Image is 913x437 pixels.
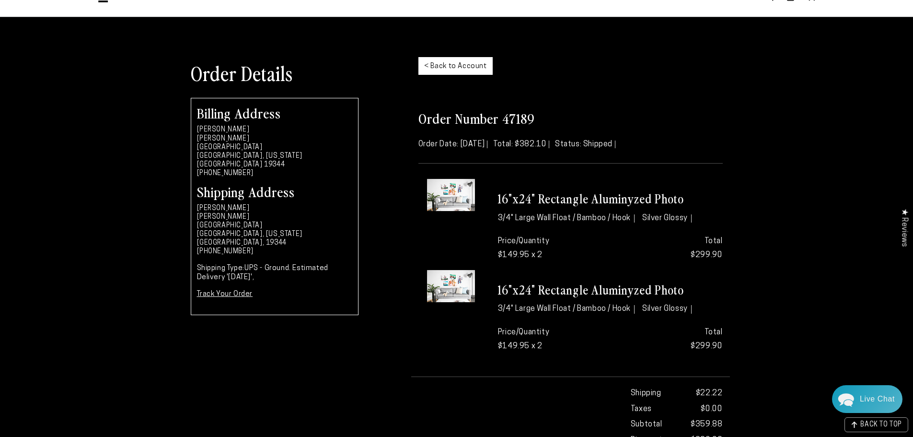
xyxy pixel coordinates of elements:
[631,402,652,416] strong: Taxes
[197,161,352,169] li: [GEOGRAPHIC_DATA] 19344
[631,387,661,401] strong: Shipping
[169,160,186,167] div: [DATE]
[169,129,186,136] div: [DATE]
[498,214,635,223] li: 3/4" Large Wall Float / Bamboo / Hook
[73,275,130,280] span: We run on
[705,237,723,245] strong: Total
[197,265,244,272] strong: Shipping Type:
[691,418,722,432] span: $359.88
[197,126,250,133] strong: [PERSON_NAME]
[32,97,41,106] img: fba842a801236a3782a25bbf40121a09
[701,402,722,416] span: $0.00
[642,305,692,314] li: Silver Glossy
[44,159,169,168] div: Aluminyze
[197,106,352,119] h2: Billing Address
[498,282,723,298] h3: 16"x24" Rectangle Aluminyzed Photo
[32,107,186,117] p: You're welcome, [PERSON_NAME]
[191,60,404,85] h1: Order Details
[63,289,140,305] a: Leave A Message
[498,191,723,207] h3: 16"x24" Rectangle Aluminyzed Photo
[498,305,635,314] li: 3/4" Large Wall Float / Bamboo / Hook
[427,270,475,302] img: Personalized Metal Print, 16x24 Aluminum Prints - 3/4" Large Wall Float / Hook
[197,230,352,239] li: [GEOGRAPHIC_DATA], [US_STATE]
[32,128,41,138] img: missing_thumb-9d6c3a54066ef25ae95f5dc6d59505127880417e42794f8707aec483bafeb43d.png
[19,80,184,89] div: Recent Conversations
[418,109,723,127] h2: Order Number 47189
[197,248,352,256] li: [PHONE_NUMBER]
[197,169,352,178] li: [PHONE_NUMBER]
[418,57,493,75] a: < Back to Account
[197,143,352,152] li: [GEOGRAPHIC_DATA]
[895,201,913,254] div: Click to open Judge.me floating reviews tab
[493,141,549,148] span: Total: $382.10
[110,14,135,39] img: John
[860,422,902,428] span: BACK TO TOP
[860,385,895,413] div: Contact Us Directly
[617,326,722,354] p: $299.90
[832,385,902,413] div: Chat widget toggle
[44,97,169,106] div: [PERSON_NAME]
[642,214,692,223] li: Silver Glossy
[705,329,723,336] strong: Total
[427,179,475,211] img: Personalized Metal Print, 16x24 Aluminum Prints - 3/4" Large Wall Float / Hook
[498,326,603,354] p: Price/Quantity $149.95 x 2
[197,205,250,212] strong: [PERSON_NAME]
[617,235,722,262] p: $299.90
[197,185,352,198] h2: Shipping Address
[197,152,352,161] li: [GEOGRAPHIC_DATA], [US_STATE]
[197,222,352,230] li: [GEOGRAPHIC_DATA]
[696,387,723,401] span: $22.22
[169,98,186,106] div: [DATE]
[197,135,352,143] li: [PERSON_NAME]
[103,273,129,281] span: Re:amaze
[90,14,115,39] img: Helga
[197,291,253,298] a: Track Your Order
[69,14,94,39] img: Marie J
[44,129,169,138] div: Aluminyze
[498,235,603,262] p: Price/Quantity $149.95 x 2
[418,141,488,148] span: Order Date: [DATE]
[631,418,662,432] strong: Subtotal
[32,139,186,148] p: Hi [PERSON_NAME], I hope this finds you well. We do have a order for you that was placed at 10:00...
[32,170,186,179] p: Hi [PERSON_NAME], I hope this finds you well. We have cancelled Order # 33990 because an invalid ...
[32,159,41,169] img: missing_thumb-9d6c3a54066ef25ae95f5dc6d59505127880417e42794f8707aec483bafeb43d.png
[69,48,135,55] span: Away until 11:00 AM
[197,264,352,283] p: UPS - Ground. Estimated Delivery '[DATE]',
[197,239,352,248] li: [GEOGRAPHIC_DATA], 19344
[197,213,352,222] li: [PERSON_NAME]
[555,141,615,148] span: Status: Shipped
